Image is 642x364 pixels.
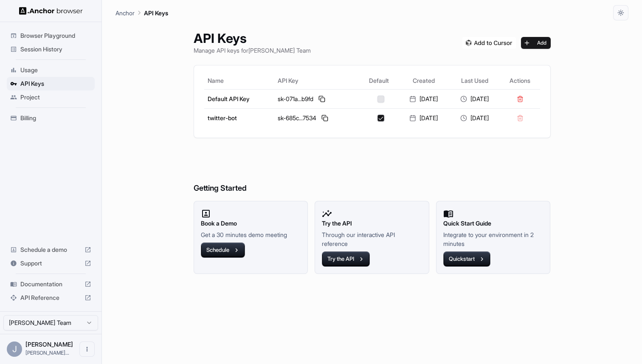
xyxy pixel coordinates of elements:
span: Support [20,259,81,268]
p: Through our interactive API reference [322,230,422,248]
img: Add anchorbrowser MCP server to Cursor [462,37,516,49]
button: Try the API [322,251,370,267]
div: sk-071a...b9fd [278,94,356,104]
span: Schedule a demo [20,245,81,254]
p: API Keys [144,8,168,17]
td: Default API Key [204,89,275,108]
p: Manage API keys for [PERSON_NAME] Team [194,46,311,55]
div: Billing [7,111,95,125]
div: Usage [7,63,95,77]
div: [DATE] [453,95,497,103]
div: Documentation [7,277,95,291]
button: Add [521,37,551,49]
p: Integrate to your environment in 2 minutes [443,230,543,248]
p: Get a 30 minutes demo meeting [201,230,301,239]
div: API Keys [7,77,95,90]
p: Anchor [115,8,135,17]
th: Name [204,72,275,89]
div: Schedule a demo [7,243,95,257]
span: API Reference [20,293,81,302]
button: Quickstart [443,251,490,267]
button: Schedule [201,243,245,258]
th: Created [398,72,449,89]
th: API Key [274,72,360,89]
div: J [7,341,22,357]
div: sk-685c...7534 [278,113,356,123]
div: Session History [7,42,95,56]
span: Project [20,93,91,102]
button: Open menu [79,341,95,357]
span: API Keys [20,79,91,88]
nav: breadcrumb [115,8,168,17]
span: Documentation [20,280,81,288]
div: [DATE] [453,114,497,122]
span: Billing [20,114,91,122]
th: Last Used [449,72,500,89]
button: Copy API key [317,94,327,104]
th: Default [360,72,398,89]
img: Anchor Logo [19,7,83,15]
td: twitter-bot [204,108,275,127]
h2: Quick Start Guide [443,219,543,228]
h2: Book a Demo [201,219,301,228]
h2: Try the API [322,219,422,228]
span: John Marbach [25,341,73,348]
div: [DATE] [402,95,446,103]
div: Support [7,257,95,270]
span: Browser Playground [20,31,91,40]
span: Usage [20,66,91,74]
button: Copy API key [320,113,330,123]
span: john@anchorbrowser.io [25,350,69,356]
th: Actions [500,72,540,89]
div: API Reference [7,291,95,305]
h1: API Keys [194,31,311,46]
h6: Getting Started [194,148,551,195]
div: Project [7,90,95,104]
span: Session History [20,45,91,54]
div: [DATE] [402,114,446,122]
div: Browser Playground [7,29,95,42]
